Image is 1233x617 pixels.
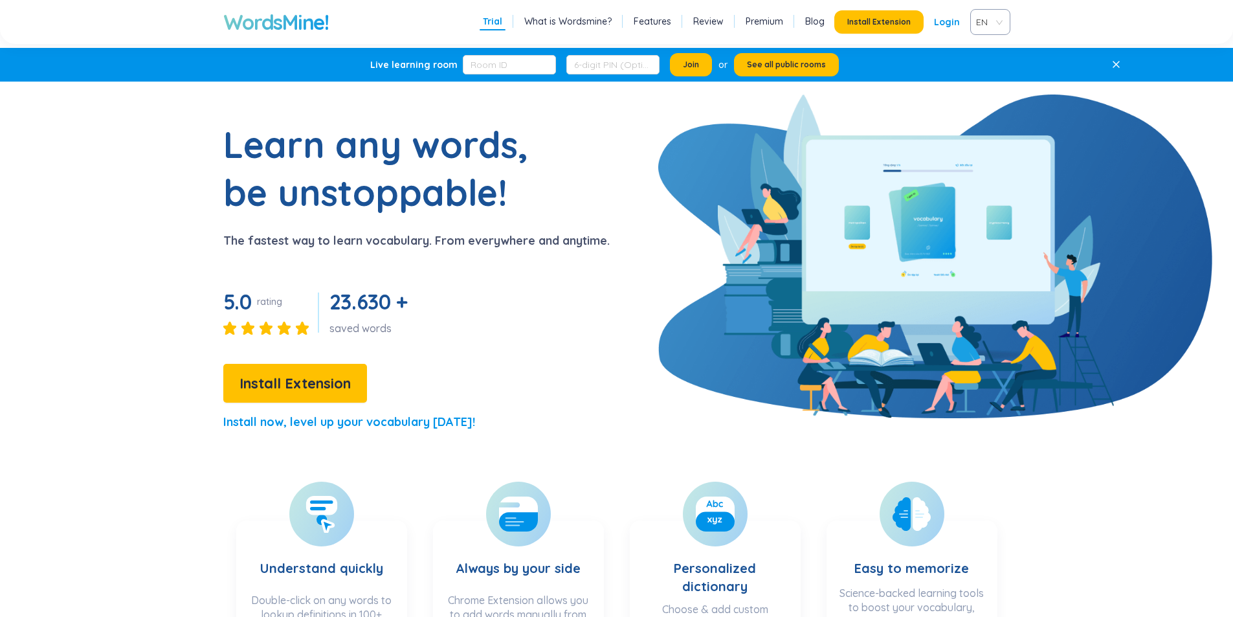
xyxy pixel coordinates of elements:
[524,15,612,28] a: What is Wordsmine?
[223,378,367,391] a: Install Extension
[223,364,367,403] button: Install Extension
[566,55,660,74] input: 6-digit PIN (Optional)
[734,53,839,76] button: See all public rooms
[634,15,671,28] a: Features
[643,533,788,596] h3: Personalized dictionary
[683,60,699,70] span: Join
[223,289,252,315] span: 5.0
[463,55,556,74] input: Room ID
[747,60,826,70] span: See all public rooms
[718,58,728,72] div: or
[329,321,413,335] div: saved words
[370,58,458,71] div: Live learning room
[223,9,329,35] a: WordsMine!
[805,15,825,28] a: Blog
[693,15,724,28] a: Review
[260,533,383,587] h3: Understand quickly
[223,120,547,216] h1: Learn any words, be unstoppable!
[456,533,581,587] h3: Always by your side
[976,12,999,32] span: VIE
[854,533,969,579] h3: Easy to memorize
[223,413,475,431] p: Install now, level up your vocabulary [DATE]!
[257,295,282,308] div: rating
[329,289,408,315] span: 23.630 +
[223,232,610,250] p: The fastest way to learn vocabulary. From everywhere and anytime.
[670,53,712,76] button: Join
[239,372,351,395] span: Install Extension
[834,10,924,34] button: Install Extension
[483,15,502,28] a: Trial
[847,17,911,27] span: Install Extension
[934,10,960,34] a: Login
[746,15,783,28] a: Premium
